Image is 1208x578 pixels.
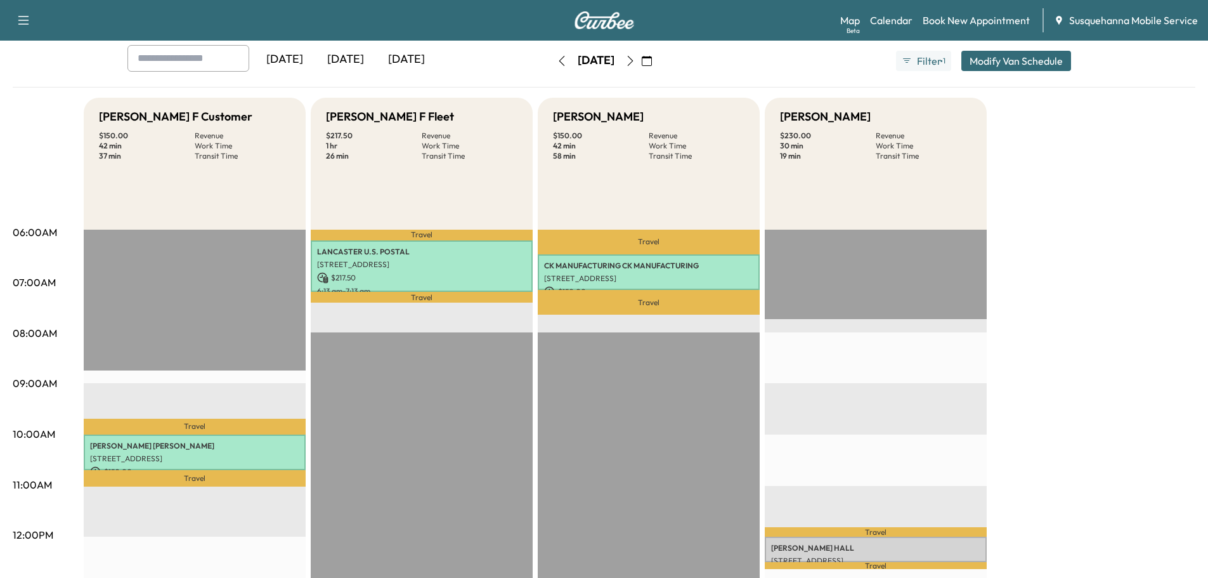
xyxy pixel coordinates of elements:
button: Modify Van Schedule [961,51,1071,71]
div: [DATE] [315,45,376,74]
div: Beta [847,26,860,36]
span: Susquehanna Mobile Service [1069,13,1198,28]
p: Work Time [195,141,290,151]
div: [DATE] [578,53,614,69]
p: 19 min [780,151,876,161]
p: Transit Time [649,151,744,161]
p: $ 230.00 [780,131,876,141]
p: Travel [84,470,306,487]
p: [STREET_ADDRESS] [317,259,526,270]
p: Revenue [876,131,971,141]
h5: [PERSON_NAME] [780,108,871,126]
p: 09:00AM [13,376,57,391]
p: Work Time [876,141,971,151]
p: 42 min [553,141,649,151]
p: 07:00AM [13,275,56,290]
p: Travel [765,562,987,569]
p: [STREET_ADDRESS] [90,454,299,464]
p: 06:00AM [13,225,57,240]
p: Travel [765,527,987,537]
p: Travel [538,290,760,315]
p: Travel [311,292,533,303]
p: 1 hr [326,141,422,151]
p: 30 min [780,141,876,151]
p: Transit Time [195,151,290,161]
p: Transit Time [876,151,971,161]
p: $ 217.50 [326,131,422,141]
div: [DATE] [254,45,315,74]
p: 10:00AM [13,426,55,442]
img: Curbee Logo [574,11,635,29]
p: Work Time [649,141,744,151]
p: 6:13 am - 7:13 am [317,286,526,296]
p: Revenue [422,131,517,141]
p: $ 217.50 [317,272,526,284]
p: $ 150.00 [553,131,649,141]
h5: [PERSON_NAME] [553,108,644,126]
p: [PERSON_NAME] HALL [771,543,980,553]
p: $ 150.00 [544,286,753,298]
p: LANCASTER U.S. POSTAL [317,247,526,257]
p: CK MANUFACTURING CK MANUFACTURING [544,261,753,271]
p: Travel [311,230,533,240]
span: ● [940,58,942,64]
p: [STREET_ADDRESS] [544,273,753,284]
p: [STREET_ADDRESS] [771,556,980,566]
p: 42 min [99,141,195,151]
button: Filter●1 [896,51,951,71]
span: Filter [917,53,940,69]
div: [DATE] [376,45,437,74]
h5: [PERSON_NAME] F Customer [99,108,252,126]
p: Transit Time [422,151,517,161]
p: Travel [538,230,760,254]
p: Travel [84,419,306,434]
p: $ 150.00 [99,131,195,141]
a: Calendar [870,13,912,28]
h5: [PERSON_NAME] F Fleet [326,108,454,126]
p: 26 min [326,151,422,161]
a: Book New Appointment [923,13,1030,28]
a: MapBeta [840,13,860,28]
p: Revenue [649,131,744,141]
p: $ 150.00 [90,466,299,478]
p: 12:00PM [13,527,53,542]
p: 11:00AM [13,477,52,492]
p: 08:00AM [13,325,57,341]
p: [PERSON_NAME] [PERSON_NAME] [90,441,299,451]
p: Work Time [422,141,517,151]
p: 37 min [99,151,195,161]
p: 58 min [553,151,649,161]
p: Revenue [195,131,290,141]
span: 1 [943,56,945,66]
